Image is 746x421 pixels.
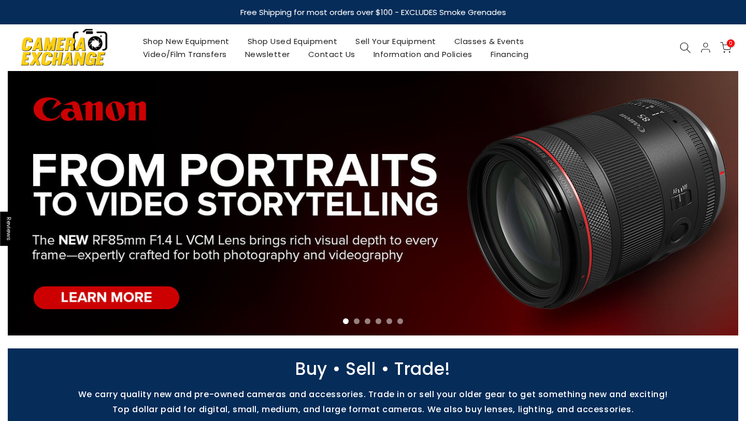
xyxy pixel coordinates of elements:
li: Page dot 3 [365,318,370,324]
li: Page dot 6 [397,318,403,324]
a: Video/Film Transfers [134,48,236,61]
span: 0 [727,39,735,47]
a: Sell Your Equipment [347,35,446,48]
a: Newsletter [236,48,299,61]
a: Shop Used Equipment [238,35,347,48]
a: Information and Policies [364,48,481,61]
p: Top dollar paid for digital, small, medium, and large format cameras. We also buy lenses, lightin... [3,404,743,414]
a: 0 [720,42,731,53]
li: Page dot 5 [386,318,392,324]
li: Page dot 2 [354,318,360,324]
li: Page dot 4 [376,318,381,324]
li: Page dot 1 [343,318,349,324]
a: Contact Us [299,48,364,61]
a: Financing [481,48,538,61]
p: We carry quality new and pre-owned cameras and accessories. Trade in or sell your older gear to g... [3,389,743,399]
p: Buy • Sell • Trade! [3,364,743,374]
strong: Free Shipping for most orders over $100 - EXCLUDES Smoke Grenades [240,7,506,18]
a: Shop New Equipment [134,35,238,48]
a: Classes & Events [445,35,533,48]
